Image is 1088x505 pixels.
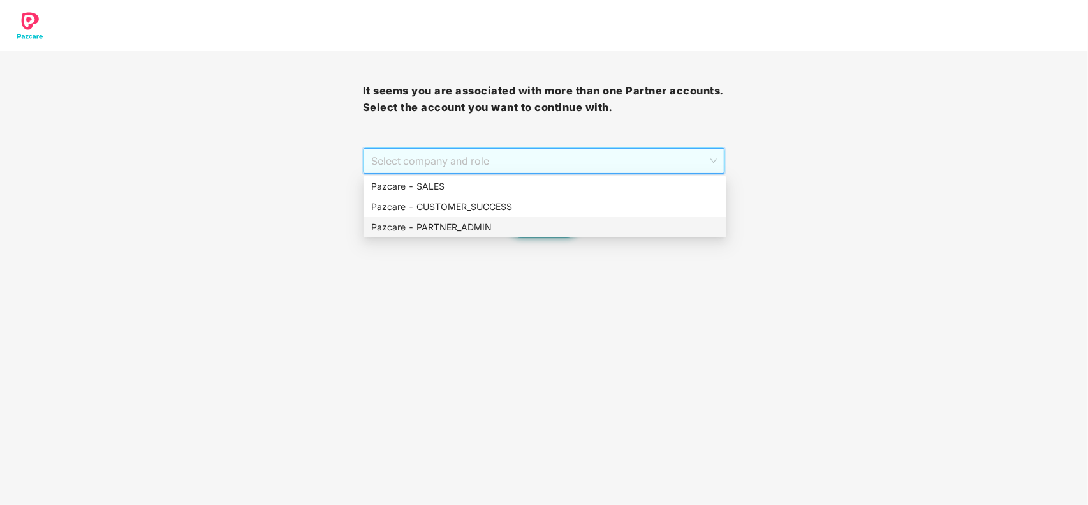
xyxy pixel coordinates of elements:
div: Pazcare - PARTNER_ADMIN [364,217,726,237]
div: Pazcare - CUSTOMER_SUCCESS [364,197,726,217]
div: Pazcare - PARTNER_ADMIN [371,220,719,234]
h3: It seems you are associated with more than one Partner accounts. Select the account you want to c... [363,83,726,116]
span: Select company and role [371,149,717,173]
div: Pazcare - SALES [364,176,726,197]
div: Pazcare - CUSTOMER_SUCCESS [371,200,719,214]
div: Pazcare - SALES [371,179,719,193]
